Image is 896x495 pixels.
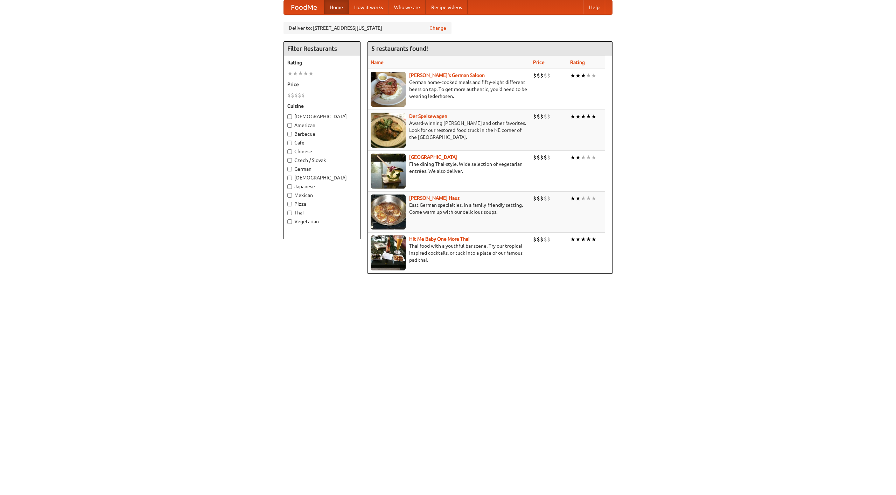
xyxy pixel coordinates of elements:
a: Home [324,0,349,14]
input: American [287,123,292,128]
label: Japanese [287,183,357,190]
li: $ [547,195,551,202]
li: $ [537,113,540,120]
h5: Price [287,81,357,88]
a: Der Speisewagen [409,113,447,119]
li: ★ [581,195,586,202]
li: ★ [570,195,575,202]
b: [PERSON_NAME] Haus [409,195,460,201]
li: ★ [586,235,591,243]
li: ★ [581,113,586,120]
li: $ [537,195,540,202]
li: ★ [570,72,575,79]
li: $ [540,195,544,202]
input: Mexican [287,193,292,198]
li: $ [294,91,298,99]
img: babythai.jpg [371,235,406,270]
li: $ [547,72,551,79]
li: ★ [570,235,575,243]
li: ★ [287,70,293,77]
li: ★ [591,113,596,120]
h5: Cuisine [287,102,357,109]
input: Cafe [287,141,292,145]
li: $ [301,91,305,99]
li: $ [533,154,537,161]
input: [DEMOGRAPHIC_DATA] [287,176,292,180]
a: Change [429,24,446,31]
li: ★ [586,72,591,79]
img: esthers.jpg [371,72,406,107]
label: Thai [287,209,357,216]
li: $ [547,235,551,243]
li: ★ [581,72,586,79]
li: $ [533,195,537,202]
label: American [287,122,357,129]
p: East German specialties, in a family-friendly setting. Come warm up with our delicious soups. [371,201,527,215]
li: $ [540,113,544,120]
li: ★ [586,154,591,161]
label: Czech / Slovak [287,157,357,164]
img: speisewagen.jpg [371,113,406,148]
li: ★ [575,113,581,120]
li: $ [540,72,544,79]
label: [DEMOGRAPHIC_DATA] [287,174,357,181]
input: Vegetarian [287,219,292,224]
h5: Rating [287,59,357,66]
a: Recipe videos [426,0,468,14]
li: $ [547,113,551,120]
a: [GEOGRAPHIC_DATA] [409,154,457,160]
li: $ [540,235,544,243]
li: $ [537,72,540,79]
li: $ [544,113,547,120]
li: ★ [575,154,581,161]
a: [PERSON_NAME]'s German Saloon [409,72,485,78]
li: ★ [591,154,596,161]
li: ★ [293,70,298,77]
li: ★ [591,195,596,202]
li: ★ [581,154,586,161]
label: German [287,165,357,172]
li: ★ [575,195,581,202]
img: kohlhaus.jpg [371,195,406,229]
label: Mexican [287,192,357,199]
input: Czech / Slovak [287,158,292,163]
label: Pizza [287,200,357,207]
p: German home-cooked meals and fifty-eight different beers on tap. To get more authentic, you'd nee... [371,79,527,100]
p: Fine dining Thai-style. Wide selection of vegetarian entrées. We also deliver. [371,161,527,175]
div: Deliver to: [STREET_ADDRESS][US_STATE] [283,22,451,34]
li: ★ [298,70,303,77]
label: Chinese [287,148,357,155]
a: Name [371,59,384,65]
li: $ [533,72,537,79]
li: $ [547,154,551,161]
a: Hit Me Baby One More Thai [409,236,470,242]
li: ★ [575,72,581,79]
input: Chinese [287,149,292,154]
label: Barbecue [287,130,357,137]
input: [DEMOGRAPHIC_DATA] [287,114,292,119]
label: Vegetarian [287,218,357,225]
a: Help [583,0,605,14]
a: Price [533,59,545,65]
li: $ [287,91,291,99]
label: [DEMOGRAPHIC_DATA] [287,113,357,120]
li: $ [540,154,544,161]
li: $ [537,235,540,243]
h4: Filter Restaurants [284,42,360,56]
li: $ [544,235,547,243]
li: ★ [586,113,591,120]
li: $ [533,113,537,120]
li: ★ [575,235,581,243]
input: Pizza [287,202,292,206]
label: Cafe [287,139,357,146]
li: $ [544,72,547,79]
input: German [287,167,292,171]
li: ★ [586,195,591,202]
li: ★ [591,235,596,243]
li: ★ [570,154,575,161]
li: $ [298,91,301,99]
li: ★ [308,70,314,77]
